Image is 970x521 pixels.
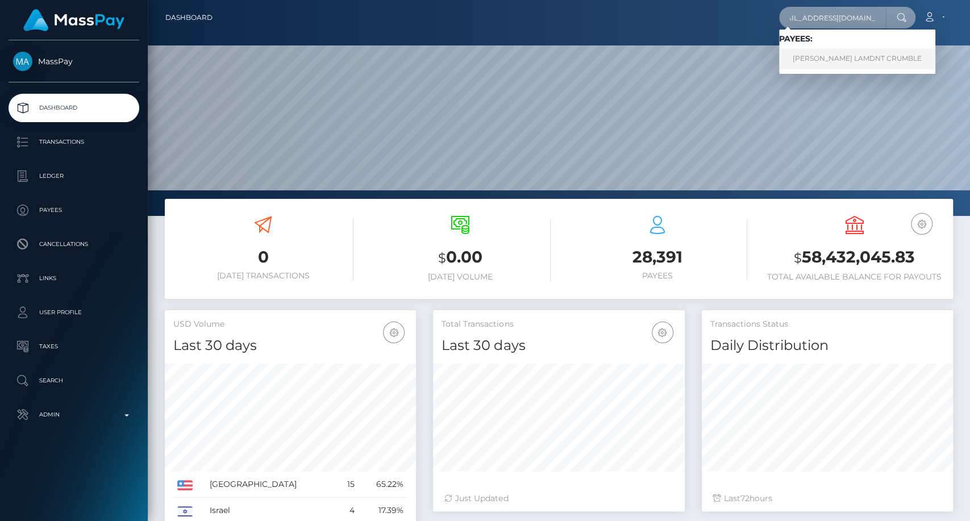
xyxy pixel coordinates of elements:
[9,230,139,259] a: Cancellations
[165,6,213,30] a: Dashboard
[13,134,135,151] p: Transactions
[13,52,32,71] img: MassPay
[713,493,942,505] div: Last hours
[177,506,193,516] img: IL.png
[794,250,802,266] small: $
[710,336,944,356] h4: Daily Distribution
[13,236,135,253] p: Cancellations
[13,338,135,355] p: Taxes
[177,480,193,490] img: US.png
[173,271,353,281] h6: [DATE] Transactions
[359,472,407,498] td: 65.22%
[740,493,750,503] span: 72
[568,271,748,281] h6: Payees
[764,272,944,282] h6: Total Available Balance for Payouts
[779,7,886,28] input: Search...
[13,202,135,219] p: Payees
[9,94,139,122] a: Dashboard
[9,264,139,293] a: Links
[710,319,944,330] h5: Transactions Status
[13,99,135,116] p: Dashboard
[173,246,353,268] h3: 0
[9,196,139,224] a: Payees
[568,246,748,268] h3: 28,391
[438,250,446,266] small: $
[173,336,407,356] h4: Last 30 days
[779,34,935,44] h6: Payees:
[442,319,676,330] h5: Total Transactions
[779,48,935,69] a: [PERSON_NAME] LAMDNT CRUMBLE
[13,270,135,287] p: Links
[764,246,944,269] h3: 58,432,045.83
[9,56,139,66] span: MassPay
[9,401,139,429] a: Admin
[23,9,124,31] img: MassPay Logo
[370,246,551,269] h3: 0.00
[9,298,139,327] a: User Profile
[338,472,359,498] td: 15
[370,272,551,282] h6: [DATE] Volume
[13,372,135,389] p: Search
[9,366,139,395] a: Search
[13,304,135,321] p: User Profile
[9,162,139,190] a: Ledger
[9,128,139,156] a: Transactions
[442,336,676,356] h4: Last 30 days
[13,406,135,423] p: Admin
[444,493,673,505] div: Just Updated
[173,319,407,330] h5: USD Volume
[13,168,135,185] p: Ledger
[9,332,139,361] a: Taxes
[206,472,338,498] td: [GEOGRAPHIC_DATA]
